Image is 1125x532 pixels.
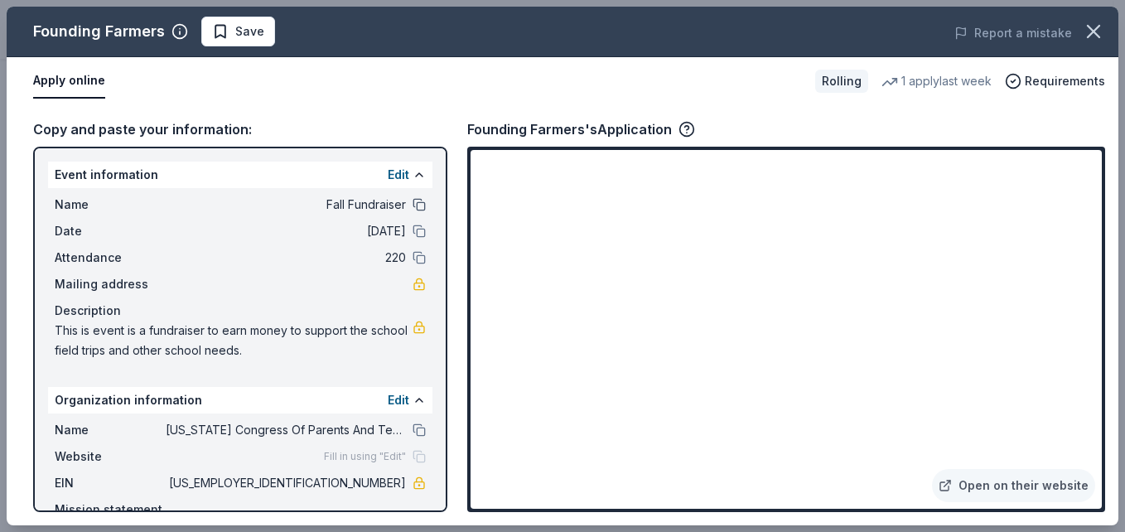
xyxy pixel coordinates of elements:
span: Fall Fundraiser [166,195,406,215]
div: Description [55,301,426,321]
div: Event information [48,162,432,188]
button: Apply online [33,64,105,99]
span: 220 [166,248,406,268]
span: Name [55,420,166,440]
span: Mailing address [55,274,166,294]
div: Rolling [815,70,868,93]
span: Name [55,195,166,215]
div: Organization information [48,387,432,414]
span: This is event is a fundraiser to earn money to support the school field trips and other school ne... [55,321,413,360]
span: Fill in using "Edit" [324,450,406,463]
button: Report a mistake [954,23,1072,43]
span: [US_STATE] Congress Of Parents And Teachers [166,420,406,440]
a: Open on their website [932,469,1095,502]
span: Date [55,221,166,241]
span: [US_EMPLOYER_IDENTIFICATION_NUMBER] [166,473,406,493]
span: EIN [55,473,166,493]
span: Save [235,22,264,41]
span: Website [55,447,166,467]
div: Copy and paste your information: [33,118,447,140]
button: Requirements [1005,71,1105,91]
div: Founding Farmers's Application [467,118,695,140]
button: Save [201,17,275,46]
div: Founding Farmers [33,18,165,45]
span: Requirements [1025,71,1105,91]
span: [DATE] [166,221,406,241]
button: Edit [388,165,409,185]
div: 1 apply last week [881,71,992,91]
button: Edit [388,390,409,410]
span: Attendance [55,248,166,268]
div: Mission statement [55,500,426,520]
